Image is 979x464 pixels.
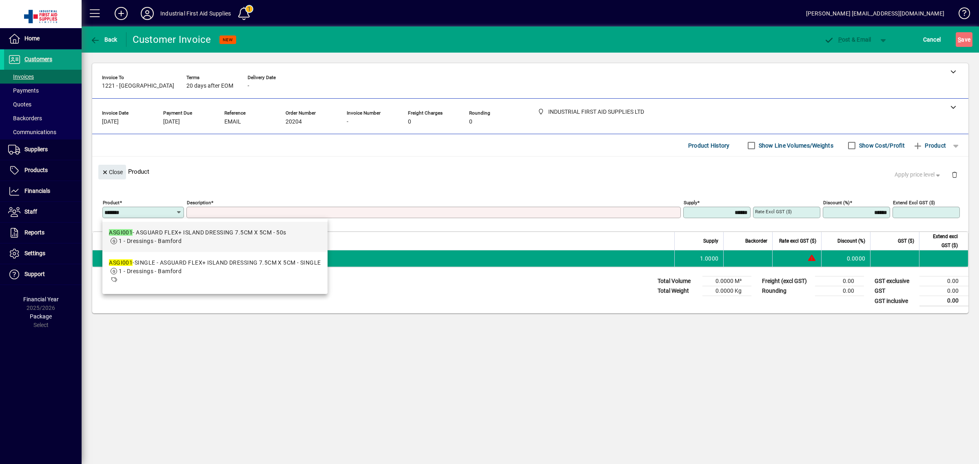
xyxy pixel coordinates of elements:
[688,139,730,152] span: Product History
[958,33,970,46] span: ave
[4,202,82,222] a: Staff
[347,119,348,125] span: -
[857,141,905,150] label: Show Cost/Profit
[133,254,142,263] span: INDUSTRIAL FIRST AID SUPPLIES LTD
[160,7,231,20] div: Industrial First Aid Supplies
[8,101,31,108] span: Quotes
[224,119,241,125] span: EMAIL
[24,271,45,277] span: Support
[4,181,82,201] a: Financials
[824,36,871,43] span: ost & Email
[24,250,45,256] span: Settings
[956,32,972,47] button: Save
[815,286,864,296] td: 0.00
[806,7,944,20] div: [PERSON_NAME] [EMAIL_ADDRESS][DOMAIN_NAME]
[4,84,82,97] a: Payments
[923,33,941,46] span: Cancel
[4,70,82,84] a: Invoices
[895,170,942,179] span: Apply price level
[919,296,968,306] td: 0.00
[24,229,44,236] span: Reports
[102,83,174,89] span: 1221 - [GEOGRAPHIC_DATA]
[755,209,792,214] mat-label: Rate excl GST ($)
[90,36,117,43] span: Back
[945,165,964,184] button: Delete
[921,32,943,47] button: Cancel
[702,286,751,296] td: 0.0000 Kg
[952,2,969,28] a: Knowledge Base
[102,166,123,179] span: Close
[898,236,914,245] span: GST ($)
[758,276,815,286] td: Freight (excl GST)
[4,223,82,243] a: Reports
[82,32,126,47] app-page-header-button: Back
[24,188,50,194] span: Financials
[779,236,816,245] span: Rate excl GST ($)
[152,236,177,245] span: Description
[4,139,82,160] a: Suppliers
[24,167,48,173] span: Products
[4,125,82,139] a: Communications
[4,111,82,125] a: Backorders
[223,37,233,42] span: NEW
[108,6,134,21] button: Add
[820,32,875,47] button: Post & Email
[653,286,702,296] td: Total Weight
[945,171,964,178] app-page-header-button: Delete
[815,276,864,286] td: 0.00
[653,276,702,286] td: Total Volume
[891,168,945,182] button: Apply price level
[102,119,119,125] span: [DATE]
[23,296,59,303] span: Financial Year
[4,97,82,111] a: Quotes
[685,138,733,153] button: Product History
[103,200,120,205] mat-label: Product
[124,236,133,245] span: Item
[700,254,719,263] span: 1.0000
[823,200,850,205] mat-label: Discount (%)
[24,35,40,42] span: Home
[8,87,39,94] span: Payments
[4,160,82,181] a: Products
[745,236,767,245] span: Backorder
[758,286,815,296] td: Rounding
[469,119,472,125] span: 0
[92,157,968,186] div: Product
[98,165,126,179] button: Close
[286,119,302,125] span: 20204
[408,119,411,125] span: 0
[24,56,52,62] span: Customers
[4,29,82,49] a: Home
[821,250,870,267] td: 0.0000
[24,146,48,152] span: Suppliers
[919,276,968,286] td: 0.00
[8,73,34,80] span: Invoices
[248,83,249,89] span: -
[837,236,865,245] span: Discount (%)
[958,36,961,43] span: S
[924,232,958,250] span: Extend excl GST ($)
[870,286,919,296] td: GST
[88,32,120,47] button: Back
[186,83,233,89] span: 20 days after EOM
[684,200,697,205] mat-label: Supply
[4,243,82,264] a: Settings
[4,264,82,285] a: Support
[919,286,968,296] td: 0.00
[757,141,833,150] label: Show Line Volumes/Weights
[702,276,751,286] td: 0.0000 M³
[893,200,935,205] mat-label: Extend excl GST ($)
[96,168,128,175] app-page-header-button: Close
[870,296,919,306] td: GST inclusive
[187,200,211,205] mat-label: Description
[8,129,56,135] span: Communications
[133,33,211,46] div: Customer Invoice
[870,276,919,286] td: GST exclusive
[703,236,718,245] span: Supply
[24,208,37,215] span: Staff
[134,6,160,21] button: Profile
[30,313,52,320] span: Package
[163,119,180,125] span: [DATE]
[838,36,842,43] span: P
[8,115,42,122] span: Backorders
